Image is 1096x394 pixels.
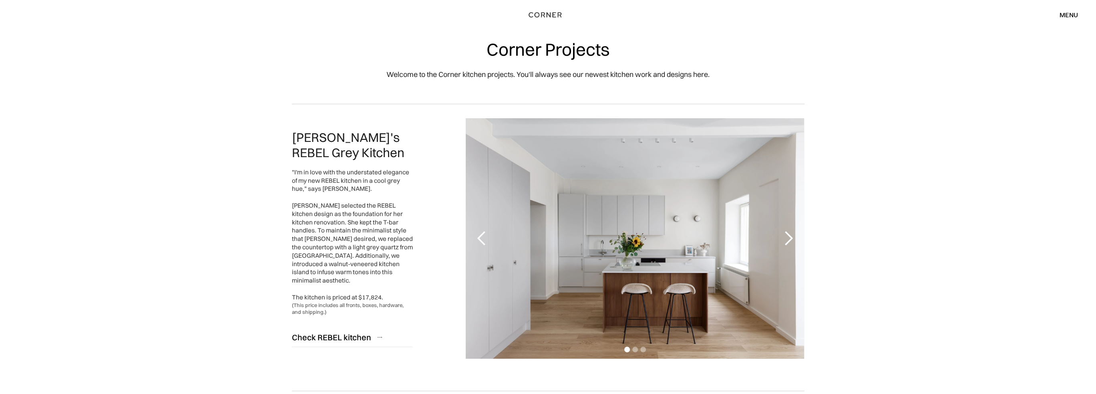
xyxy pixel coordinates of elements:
h2: [PERSON_NAME]'s REBEL Grey Kitchen [292,130,413,160]
p: Welcome to the Corner kitchen projects. You'll always see our newest kitchen work and designs here. [386,69,710,80]
div: Show slide 3 of 3 [640,347,646,352]
div: "I'm in love with the understated elegance of my new REBEL kitchen in a cool grey hue," says [PER... [292,168,413,302]
div: menu [1052,8,1078,22]
div: next slide [772,118,804,359]
div: (This price includes all fronts, boxes, hardware, and shipping.) [292,302,413,316]
div: Show slide 2 of 3 [632,347,638,352]
div: Check REBEL kitchen [292,332,371,343]
div: carousel [466,118,804,359]
div: previous slide [466,118,498,359]
a: Check REBEL kitchen [292,327,413,347]
h1: Corner Projects [487,40,610,59]
div: 1 of 3 [466,118,804,359]
div: menu [1060,12,1078,18]
a: home [519,10,577,20]
div: Show slide 1 of 3 [624,347,630,352]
